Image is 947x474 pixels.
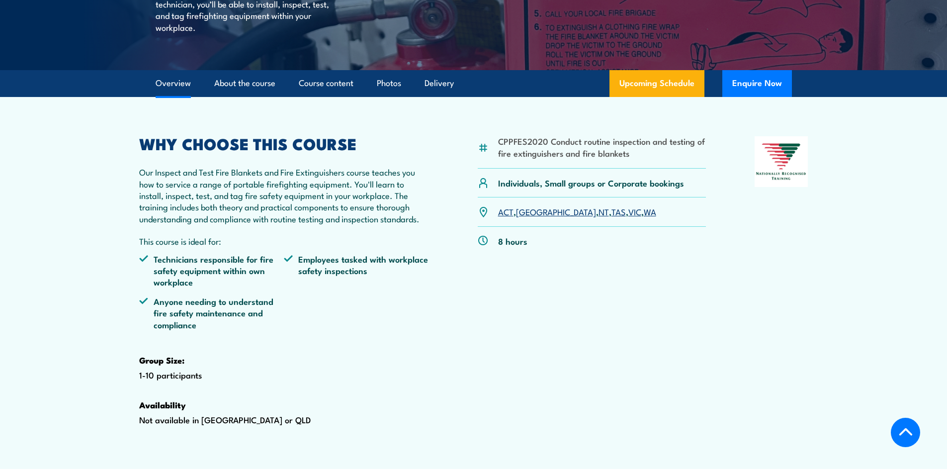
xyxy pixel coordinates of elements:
[139,354,184,367] strong: Group Size:
[139,295,284,330] li: Anyone needing to understand fire safety maintenance and compliance
[299,70,353,96] a: Course content
[755,136,808,187] img: Nationally Recognised Training logo.
[498,206,656,217] p: , , , , ,
[139,235,430,247] p: This course is ideal for:
[139,253,284,288] li: Technicians responsible for fire safety equipment within own workplace
[644,205,656,217] a: WA
[498,135,706,159] li: CPPFES2020 Conduct routine inspection and testing of fire extinguishers and fire blankets
[498,235,527,247] p: 8 hours
[599,205,609,217] a: NT
[611,205,626,217] a: TAS
[139,166,430,224] p: Our Inspect and Test Fire Blankets and Fire Extinguishers course teaches you how to service a ran...
[516,205,596,217] a: [GEOGRAPHIC_DATA]
[498,177,684,189] p: Individuals, Small groups or Corporate bookings
[425,70,454,96] a: Delivery
[139,136,430,150] h2: WHY CHOOSE THIS COURSE
[284,253,429,288] li: Employees tasked with workplace safety inspections
[722,70,792,97] button: Enquire Now
[139,136,430,457] div: 1-10 participants Not available in [GEOGRAPHIC_DATA] or QLD
[139,398,186,411] strong: Availability
[498,205,514,217] a: ACT
[377,70,401,96] a: Photos
[214,70,275,96] a: About the course
[628,205,641,217] a: VIC
[609,70,704,97] a: Upcoming Schedule
[156,70,191,96] a: Overview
